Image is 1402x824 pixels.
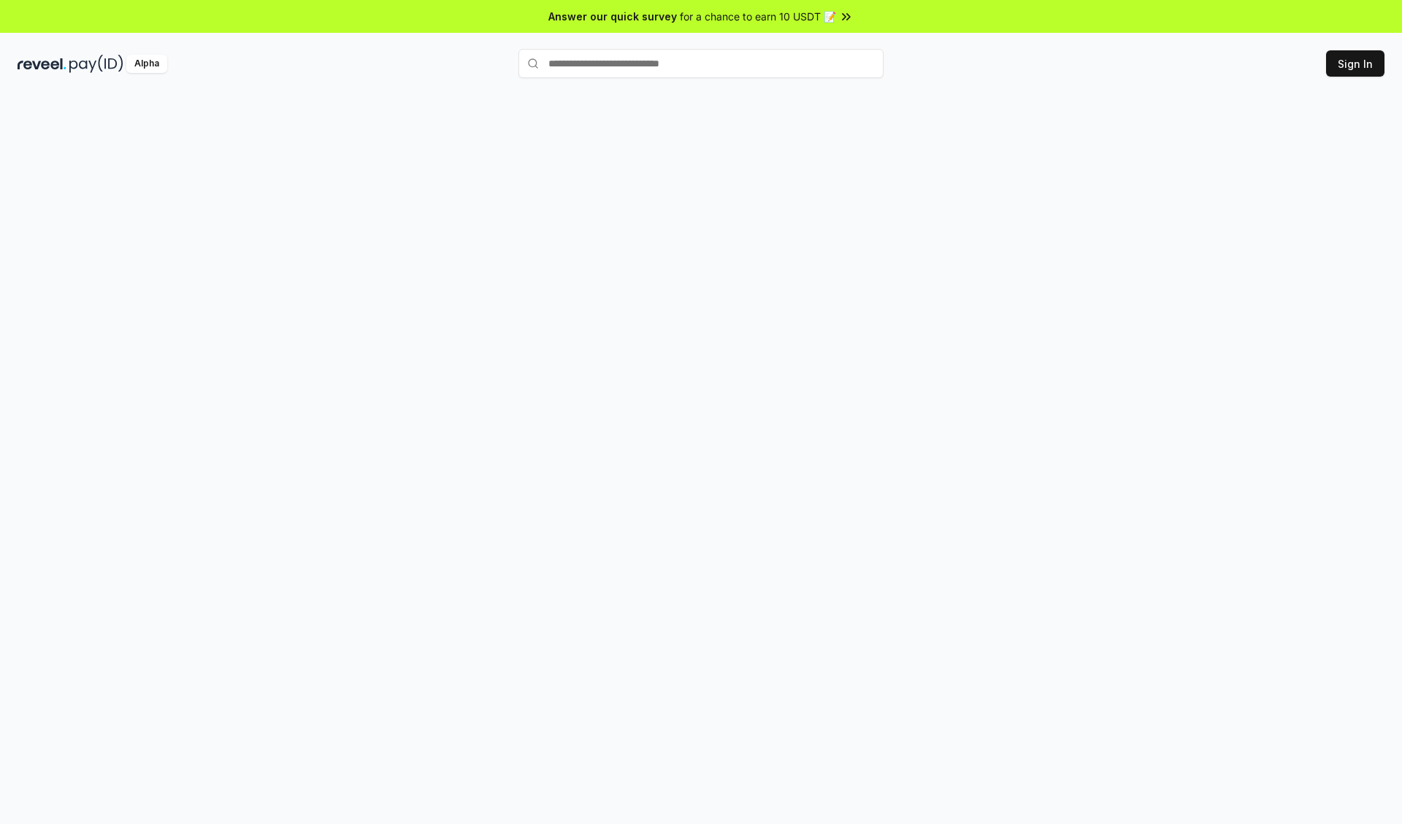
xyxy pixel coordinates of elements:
img: pay_id [69,55,123,73]
div: Alpha [126,55,167,73]
span: for a chance to earn 10 USDT 📝 [680,9,836,24]
img: reveel_dark [18,55,66,73]
button: Sign In [1326,50,1384,77]
span: Answer our quick survey [548,9,677,24]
